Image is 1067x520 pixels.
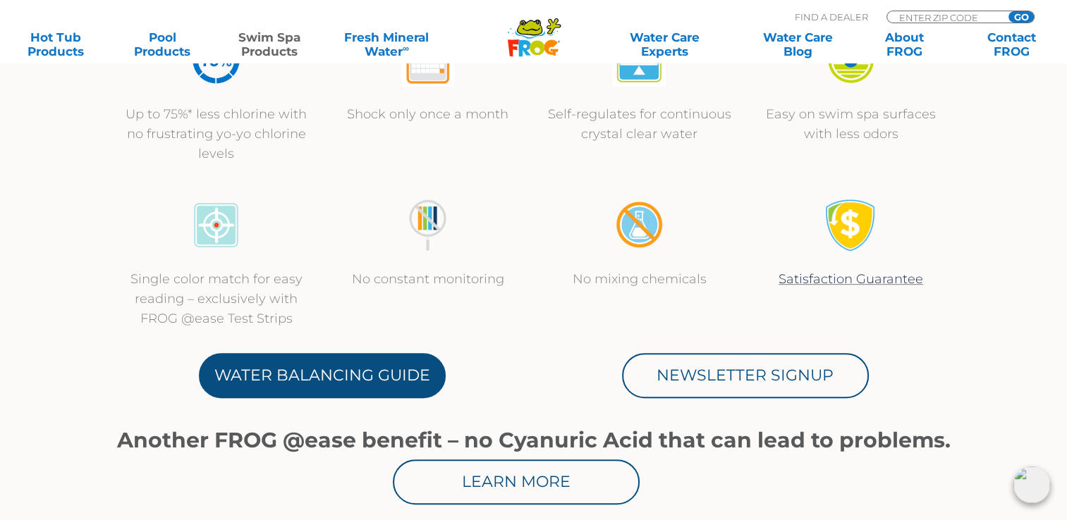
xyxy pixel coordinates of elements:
[756,30,839,58] a: Water CareBlog
[228,30,311,58] a: Swim SpaProducts
[14,30,97,58] a: Hot TubProducts
[1008,11,1034,23] input: GO
[1013,466,1050,503] img: openIcon
[111,428,957,452] h1: Another FROG @ease benefit – no Cyanuric Acid that can lead to problems.
[970,30,1053,58] a: ContactFROG
[121,30,205,58] a: PoolProducts
[401,199,454,252] img: no-constant-monitoring1
[199,353,446,398] a: Water Balancing Guide
[597,30,732,58] a: Water CareExperts
[190,199,243,252] img: icon-atease-color-match
[393,459,640,504] a: Learn More
[336,104,520,124] p: Shock only once a month
[622,353,869,398] a: Newsletter Signup
[898,11,993,23] input: Zip Code Form
[548,104,731,144] p: Self-regulates for continuous crystal clear water
[760,104,943,144] p: Easy on swim spa surfaces with less odors
[779,271,923,287] a: Satisfaction Guarantee
[824,199,877,252] img: Satisfaction Guarantee Icon
[125,104,308,163] p: Up to 75%* less chlorine with no frustrating yo-yo chlorine levels
[863,30,946,58] a: AboutFROG
[403,43,409,54] sup: ∞
[125,269,308,328] p: Single color match for easy reading – exclusively with FROG @ease Test Strips
[613,199,666,252] img: no-mixing1
[336,269,520,289] p: No constant monitoring
[548,269,731,289] p: No mixing chemicals
[795,11,868,23] p: Find A Dealer
[335,30,439,58] a: Fresh MineralWater∞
